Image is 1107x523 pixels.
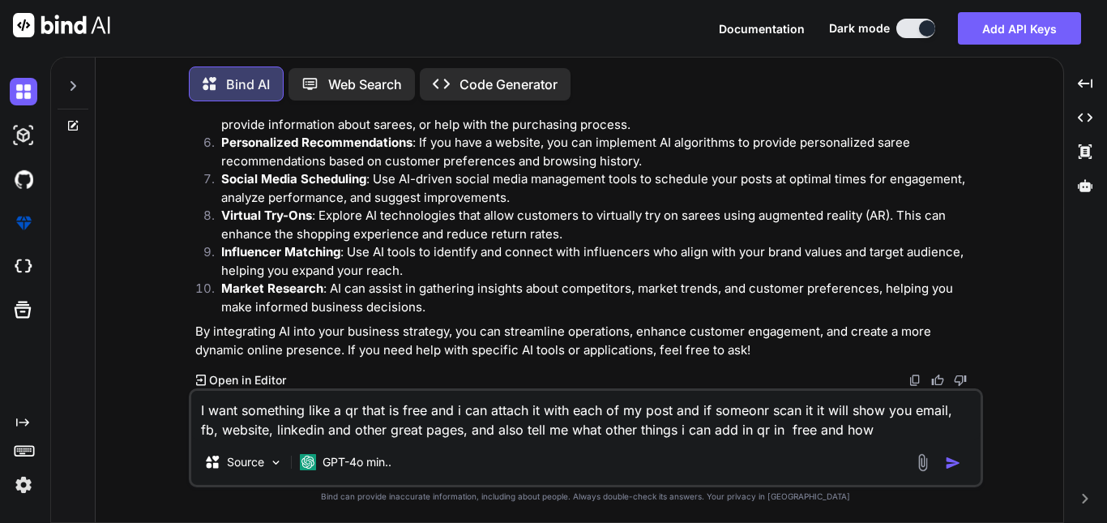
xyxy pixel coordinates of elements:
[958,12,1081,45] button: Add API Keys
[195,323,980,359] p: By integrating AI into your business strategy, you can streamline operations, enhance customer en...
[10,165,37,193] img: githubDark
[221,135,412,150] strong: Personalized Recommendations
[191,391,981,439] textarea: I want something like a qr that is free and i can attach it with each of my post and if someonr s...
[221,170,980,207] p: : Use AI-driven social media management tools to schedule your posts at optimal times for engagem...
[189,491,983,503] p: Bind can provide inaccurate information, including about people. Always double-check its answers....
[931,374,944,387] img: like
[300,454,316,470] img: GPT-4o mini
[227,454,264,470] p: Source
[10,471,37,499] img: settings
[719,22,805,36] span: Documentation
[10,209,37,237] img: premium
[10,253,37,281] img: cloudideIcon
[221,97,980,134] p: : If you decide to set up a website or an online store, consider using AI chatbots to assist cust...
[328,75,402,94] p: Web Search
[226,75,270,94] p: Bind AI
[954,374,967,387] img: dislike
[829,20,890,36] span: Dark mode
[323,454,391,470] p: GPT-4o min..
[10,78,37,105] img: darkChat
[221,208,312,223] strong: Virtual Try-Ons
[269,456,283,469] img: Pick Models
[221,134,980,170] p: : If you have a website, you can implement AI algorithms to provide personalized saree recommenda...
[908,374,921,387] img: copy
[221,207,980,243] p: : Explore AI technologies that allow customers to virtually try on sarees using augmented reality...
[719,20,805,37] button: Documentation
[10,122,37,149] img: darkAi-studio
[209,372,286,388] p: Open in Editor
[945,455,961,471] img: icon
[221,244,340,259] strong: Influencer Matching
[221,171,366,186] strong: Social Media Scheduling
[221,280,980,316] p: : AI can assist in gathering insights about competitors, market trends, and customer preferences,...
[221,281,323,296] strong: Market Research
[13,13,110,37] img: Bind AI
[221,243,980,280] p: : Use AI tools to identify and connect with influencers who align with your brand values and targ...
[913,453,932,472] img: attachment
[459,75,558,94] p: Code Generator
